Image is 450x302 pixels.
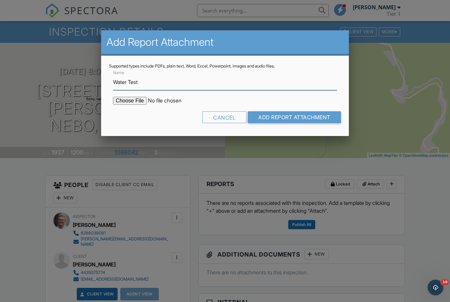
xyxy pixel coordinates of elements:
div: Cancel [202,111,246,123]
span: 10 [441,280,449,285]
h2: Add Report Attachment [106,36,343,49]
iframe: Intercom live chat [428,280,443,295]
div: Supported types include PDFs, plain text, Word, Excel, Powerpoint, images and audio files. [109,64,341,69]
label: Name [113,70,124,76]
input: Add Report Attachment [248,111,341,123]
